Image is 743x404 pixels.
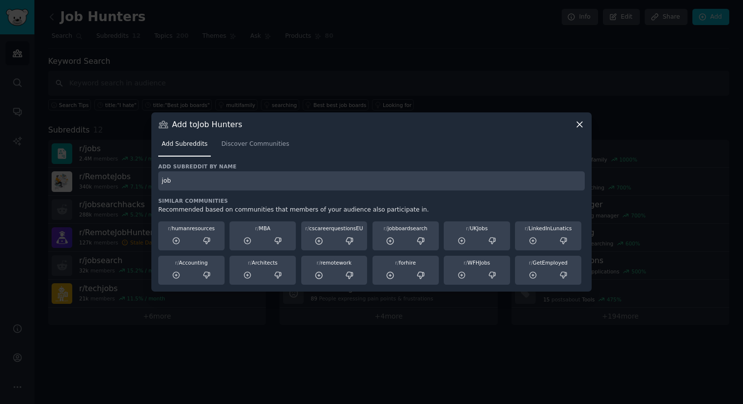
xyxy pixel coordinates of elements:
[447,225,507,232] div: UKJobs
[168,225,172,231] span: r/
[518,259,578,266] div: GetEmployed
[466,225,470,231] span: r/
[233,259,292,266] div: Architects
[305,259,364,266] div: remotework
[158,206,585,215] div: Recommended based on communities that members of your audience also participate in.
[248,260,252,266] span: r/
[316,260,320,266] span: r/
[447,259,507,266] div: WFHJobs
[305,225,364,232] div: cscareerquestionsEU
[384,225,388,231] span: r/
[529,260,533,266] span: r/
[162,140,207,149] span: Add Subreddits
[463,260,467,266] span: r/
[233,225,292,232] div: MBA
[162,225,221,232] div: humanresources
[376,259,435,266] div: forhire
[158,197,585,204] h3: Similar Communities
[162,259,221,266] div: Accounting
[158,163,585,170] h3: Add subreddit by name
[376,225,435,232] div: jobboardsearch
[305,225,309,231] span: r/
[172,119,242,130] h3: Add to Job Hunters
[218,136,292,157] a: Discover Communities
[158,136,211,157] a: Add Subreddits
[255,225,259,231] span: r/
[525,225,529,231] span: r/
[175,260,179,266] span: r/
[158,171,585,190] input: Enter subreddit name and press enter
[395,260,399,266] span: r/
[518,225,578,232] div: LinkedInLunatics
[221,140,289,149] span: Discover Communities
